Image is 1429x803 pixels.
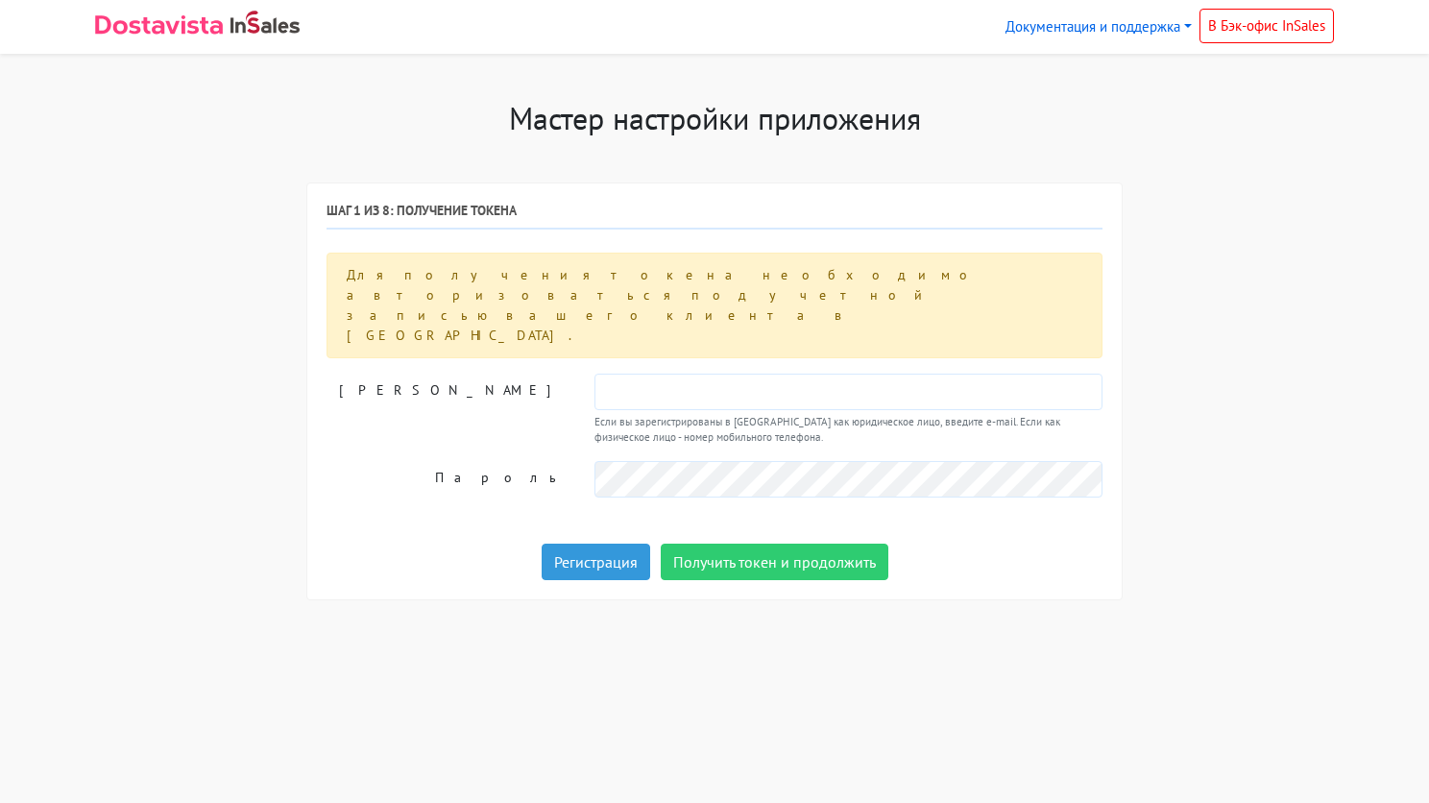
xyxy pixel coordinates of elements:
img: Dostavista - срочная курьерская служба доставки [95,15,223,35]
img: InSales [230,11,300,34]
label: [PERSON_NAME] [312,374,580,447]
h1: Мастер настройки приложения [306,100,1123,136]
button: Получить токен и продолжить [661,544,888,580]
div: Для получения токена необходимо авторизоваться под учетной записью вашего клиента в [GEOGRAPHIC_D... [327,253,1102,358]
a: Документация и поддержка [998,9,1199,46]
small: Если вы зарегистрированы в [GEOGRAPHIC_DATA] как юридическое лицо, введите e-mail. Если как физич... [594,414,1102,447]
label: Пароль [312,461,580,498]
a: В Бэк-офис InSales [1199,9,1334,43]
h6: Шаг 1 из 8: Получение токена [327,203,1102,229]
a: Регистрация [542,544,650,580]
